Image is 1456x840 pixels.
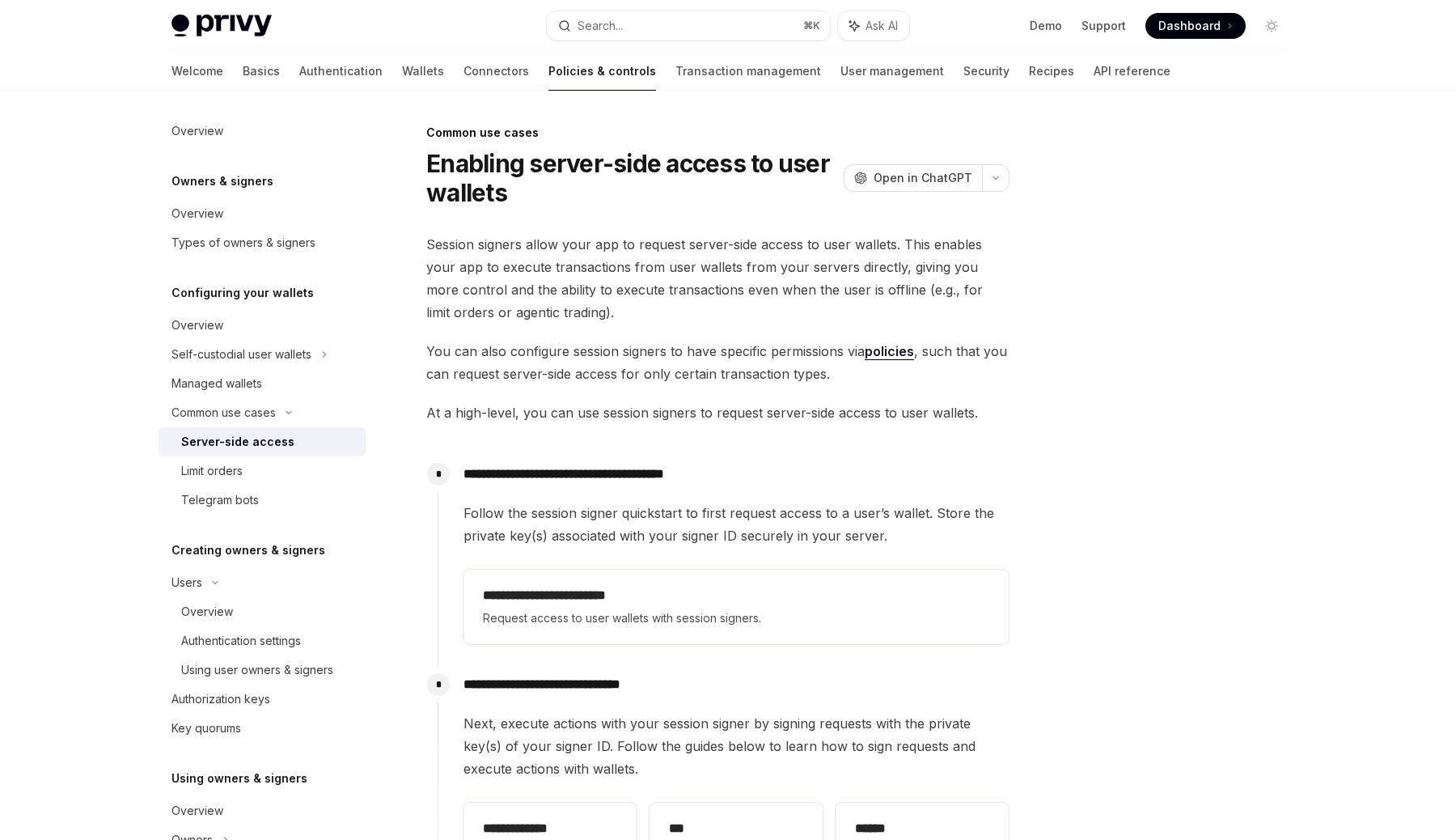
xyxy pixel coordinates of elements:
[803,19,820,32] span: ⌘ K
[547,11,830,40] button: Search...⌘K
[426,149,837,207] h1: Enabling server-side access to user wallets
[171,15,272,37] img: light logo
[159,714,366,743] a: Key quorums
[402,52,444,91] a: Wallets
[578,16,623,36] div: Search...
[866,18,898,34] span: Ask AI
[171,233,315,252] div: Types of owners & signers
[243,52,280,91] a: Basics
[171,541,325,560] h5: Creating owners & signers
[171,403,276,422] div: Common use cases
[426,401,1009,424] span: At a high-level, you can use session signers to request server-side access to user wallets.
[159,597,366,626] a: Overview
[426,340,1009,385] span: You can also configure session signers to have specific permissions via , such that you can reque...
[159,486,366,515] a: Telegram bots
[171,374,262,393] div: Managed wallets
[838,11,909,40] button: Ask AI
[1145,13,1246,39] a: Dashboard
[181,660,333,680] div: Using user owners & signers
[181,490,259,510] div: Telegram bots
[159,685,366,714] a: Authorization keys
[299,52,383,91] a: Authentication
[159,626,366,655] a: Authentication settings
[1029,52,1074,91] a: Recipes
[463,502,1009,547] span: Follow the session signer quickstart to first request access to a user’s wallet. Store the privat...
[159,199,366,228] a: Overview
[874,170,972,186] span: Open in ChatGPT
[463,52,529,91] a: Connectors
[171,204,223,223] div: Overview
[171,801,223,821] div: Overview
[426,125,1009,141] div: Common use cases
[171,172,273,191] h5: Owners & signers
[1259,13,1285,39] button: Toggle dark mode
[426,233,1009,324] span: Session signers allow your app to request server-side access to user wallets. This enables your a...
[483,609,989,628] span: Request access to user wallets with session signers.
[1094,52,1170,91] a: API reference
[181,461,243,481] div: Limit orders
[675,52,821,91] a: Transaction management
[159,369,366,398] a: Managed wallets
[181,602,233,622] div: Overview
[1030,18,1062,34] a: Demo
[159,228,366,257] a: Types of owners & signers
[171,689,270,709] div: Authorization keys
[159,427,366,456] a: Server-side access
[840,52,944,91] a: User management
[548,52,656,91] a: Policies & controls
[963,52,1009,91] a: Security
[1081,18,1126,34] a: Support
[159,655,366,685] a: Using user owners & signers
[171,719,241,738] div: Key quorums
[181,432,294,452] div: Server-side access
[171,316,223,335] div: Overview
[159,456,366,486] a: Limit orders
[865,343,914,360] a: policies
[181,631,301,651] div: Authentication settings
[171,121,223,141] div: Overview
[171,345,311,364] div: Self-custodial user wallets
[171,573,202,592] div: Users
[844,164,982,192] button: Open in ChatGPT
[463,712,1009,780] span: Next, execute actions with your session signer by signing requests with the private key(s) of you...
[171,52,223,91] a: Welcome
[159,117,366,146] a: Overview
[159,311,366,340] a: Overview
[159,796,366,825] a: Overview
[171,283,314,303] h5: Configuring your wallets
[1158,18,1221,34] span: Dashboard
[171,769,307,788] h5: Using owners & signers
